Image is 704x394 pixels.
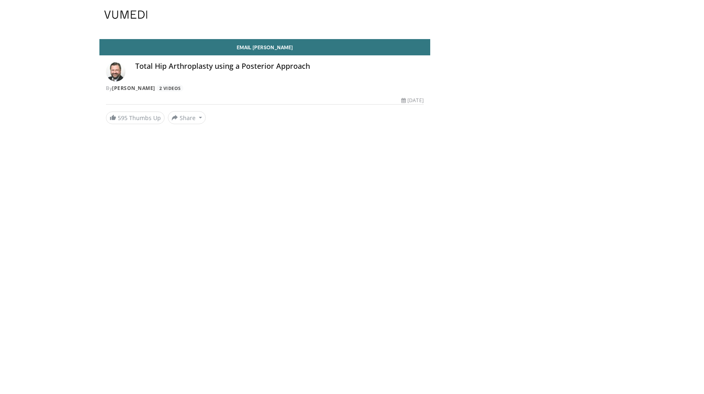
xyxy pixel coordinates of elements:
img: Avatar [106,62,125,81]
a: Email [PERSON_NAME] [99,39,430,55]
img: VuMedi Logo [104,11,147,19]
a: [PERSON_NAME] [112,85,155,92]
div: [DATE] [401,97,423,104]
button: Share [168,111,206,124]
span: 595 [118,114,128,122]
a: 595 Thumbs Up [106,112,165,124]
a: 2 Videos [156,85,183,92]
h4: Total Hip Arthroplasty using a Posterior Approach [135,62,424,71]
div: By [106,85,424,92]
